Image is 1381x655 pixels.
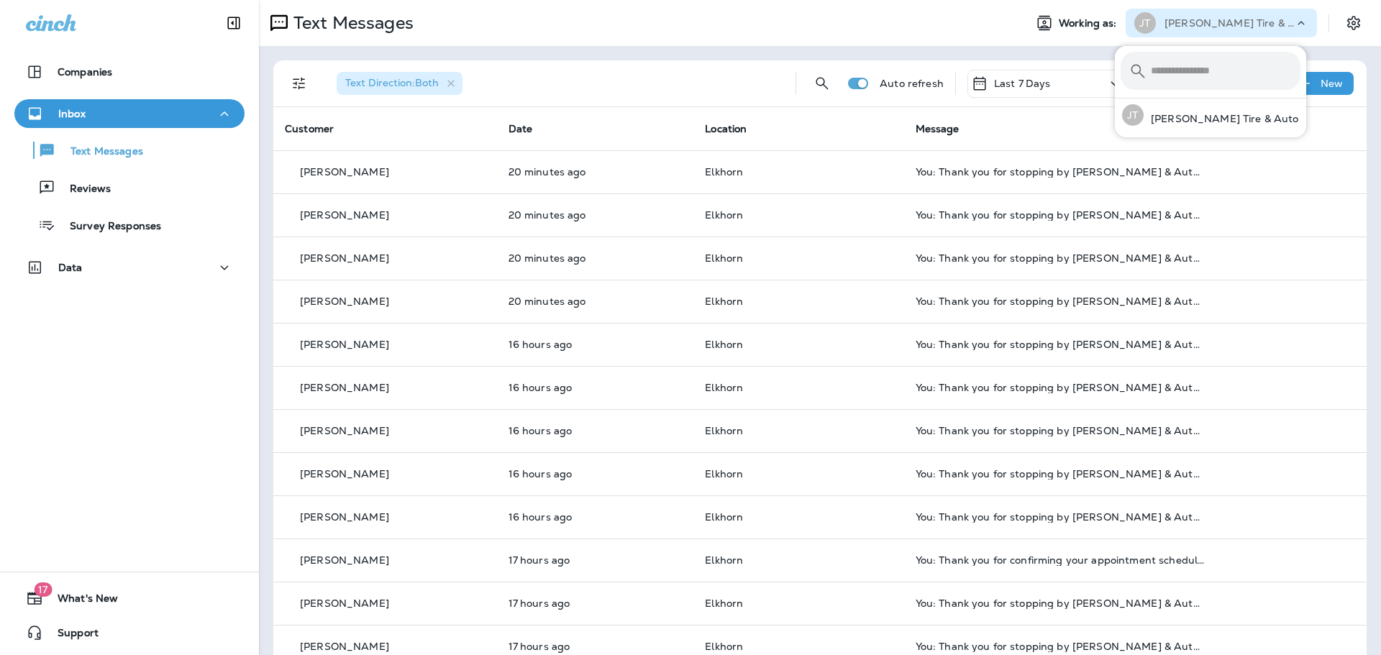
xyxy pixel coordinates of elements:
p: Sep 18, 2025 03:58 PM [509,511,683,523]
span: Elkhorn [705,165,743,178]
p: Inbox [58,108,86,119]
p: Text Messages [288,12,414,34]
p: Auto refresh [880,78,944,89]
p: [PERSON_NAME] [300,252,389,264]
div: You: Thank you for stopping by Jensen Tire & Auto - Elkhorn. Please take 30 seconds to leave us a... [916,511,1205,523]
p: [PERSON_NAME] [300,468,389,480]
button: Reviews [14,173,245,203]
p: Sep 19, 2025 08:04 AM [509,166,683,178]
span: Elkhorn [705,467,743,480]
button: Inbox [14,99,245,128]
p: Survey Responses [55,220,161,234]
p: Sep 18, 2025 03:58 PM [509,425,683,436]
p: Last 7 Days [994,78,1051,89]
div: JT [1134,12,1156,34]
p: [PERSON_NAME] [300,511,389,523]
p: [PERSON_NAME] [300,296,389,307]
p: [PERSON_NAME] Tire & Auto [1164,17,1294,29]
button: Text Messages [14,135,245,165]
span: Elkhorn [705,510,743,523]
p: Sep 18, 2025 03:59 PM [509,339,683,350]
span: Elkhorn [705,640,743,653]
div: You: Thank you for stopping by Jensen Tire & Auto - Elkhorn. Please take 30 seconds to leave us a... [916,209,1205,221]
span: Location [705,122,747,135]
button: Search Messages [808,69,837,98]
p: [PERSON_NAME] [300,425,389,436]
p: Sep 18, 2025 03:58 PM [509,468,683,480]
p: [PERSON_NAME] Tire & Auto [1144,113,1299,124]
p: [PERSON_NAME] [300,597,389,609]
span: 17 [34,582,52,597]
p: Sep 19, 2025 08:04 AM [509,296,683,307]
button: JT[PERSON_NAME] Tire & Auto [1115,99,1306,132]
p: [PERSON_NAME] [300,339,389,350]
span: Date [509,122,533,135]
span: Elkhorn [705,597,743,610]
p: [PERSON_NAME] [300,641,389,652]
p: Sep 19, 2025 08:04 AM [509,252,683,264]
span: Elkhorn [705,338,743,351]
button: Companies [14,58,245,86]
span: What's New [43,592,118,610]
div: You: Thank you for stopping by Jensen Tire & Auto - Elkhorn. Please take 30 seconds to leave us a... [916,166,1205,178]
button: Support [14,618,245,647]
p: Sep 18, 2025 03:58 PM [509,382,683,393]
button: Survey Responses [14,210,245,240]
button: Settings [1341,10,1367,36]
p: [PERSON_NAME] [300,166,389,178]
div: You: Thank you for stopping by Jensen Tire & Auto - Elkhorn. Please take 30 seconds to leave us a... [916,597,1205,609]
span: Elkhorn [705,424,743,437]
button: Filters [285,69,314,98]
button: 17What's New [14,584,245,613]
p: Sep 18, 2025 02:58 PM [509,641,683,652]
span: Elkhorn [705,209,743,221]
div: You: Thank you for stopping by Jensen Tire & Auto - Elkhorn. Please take 30 seconds to leave us a... [916,468,1205,480]
p: New [1321,78,1343,89]
p: Sep 19, 2025 08:04 AM [509,209,683,221]
span: Elkhorn [705,381,743,394]
p: [PERSON_NAME] [300,382,389,393]
div: Text Direction:Both [337,72,462,95]
p: Text Messages [56,145,143,159]
span: Elkhorn [705,554,743,567]
p: Data [58,262,83,273]
button: Data [14,253,245,282]
span: Working as: [1059,17,1120,29]
p: [PERSON_NAME] [300,209,389,221]
div: You: Thank you for stopping by Jensen Tire & Auto - Elkhorn. Please take 30 seconds to leave us a... [916,382,1205,393]
p: [PERSON_NAME] [300,554,389,566]
div: You: Thank you for stopping by Jensen Tire & Auto - Elkhorn. Please take 30 seconds to leave us a... [916,641,1205,652]
p: Companies [58,66,112,78]
span: Support [43,627,99,644]
div: You: Thank you for stopping by Jensen Tire & Auto - Elkhorn. Please take 30 seconds to leave us a... [916,425,1205,436]
span: Text Direction : Both [345,76,439,89]
div: You: Thank you for confirming your appointment scheduled for 09/19/2025 3:30 PM with Elkhorn. We ... [916,554,1205,566]
p: Sep 18, 2025 03:24 PM [509,554,683,566]
p: Reviews [55,183,111,196]
div: You: Thank you for stopping by Jensen Tire & Auto - Elkhorn. Please take 30 seconds to leave us a... [916,339,1205,350]
span: Elkhorn [705,295,743,308]
div: JT [1122,104,1144,126]
p: Sep 18, 2025 02:58 PM [509,597,683,609]
div: You: Thank you for stopping by Jensen Tire & Auto - Elkhorn. Please take 30 seconds to leave us a... [916,296,1205,307]
span: Elkhorn [705,252,743,265]
div: You: Thank you for stopping by Jensen Tire & Auto - Elkhorn. Please take 30 seconds to leave us a... [916,252,1205,264]
span: Message [916,122,960,135]
button: Collapse Sidebar [214,9,254,37]
span: Customer [285,122,334,135]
